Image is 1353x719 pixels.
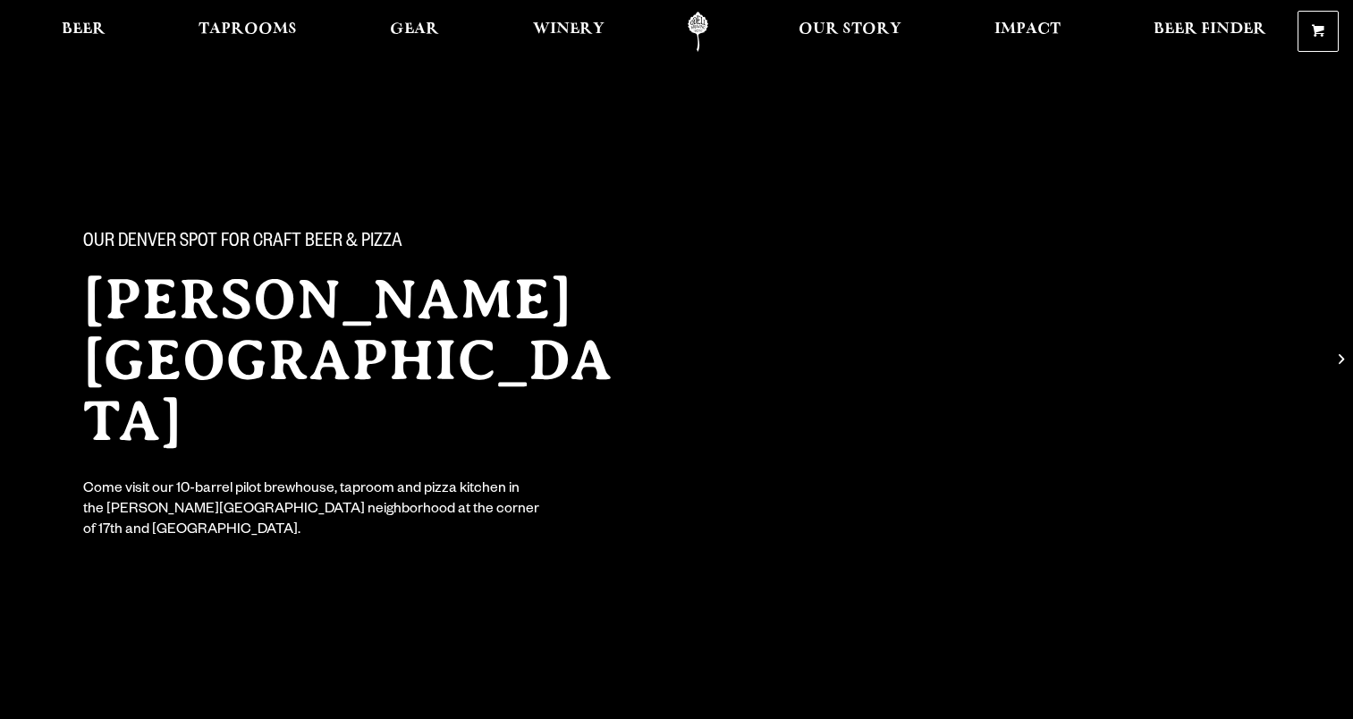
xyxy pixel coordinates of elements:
[50,12,117,52] a: Beer
[664,12,731,52] a: Odell Home
[83,232,402,255] span: Our Denver spot for craft beer & pizza
[799,22,901,37] span: Our Story
[62,22,106,37] span: Beer
[1142,12,1278,52] a: Beer Finder
[378,12,451,52] a: Gear
[199,22,297,37] span: Taprooms
[83,269,641,452] h2: [PERSON_NAME][GEOGRAPHIC_DATA]
[1154,22,1266,37] span: Beer Finder
[533,22,605,37] span: Winery
[983,12,1072,52] a: Impact
[787,12,913,52] a: Our Story
[390,22,439,37] span: Gear
[187,12,309,52] a: Taprooms
[521,12,616,52] a: Winery
[83,480,541,542] div: Come visit our 10-barrel pilot brewhouse, taproom and pizza kitchen in the [PERSON_NAME][GEOGRAPH...
[994,22,1061,37] span: Impact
